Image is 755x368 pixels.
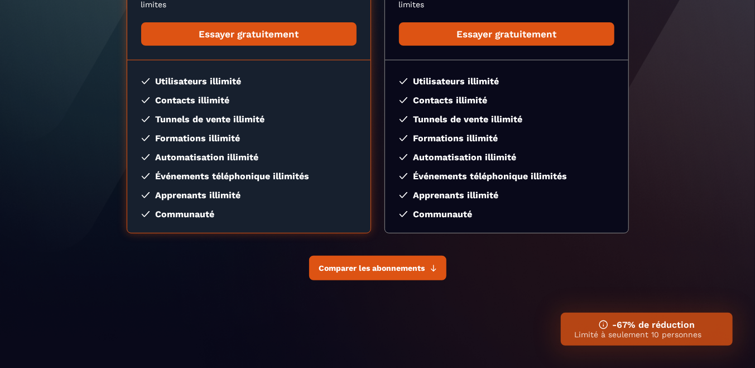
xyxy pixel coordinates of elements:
li: Formations illimité [141,133,357,144]
li: Communauté [399,209,614,219]
li: Apprenants illimité [141,190,357,200]
li: Automatisation illimité [141,152,357,163]
li: Événements téléphonique illimités [141,171,357,181]
img: checked [399,173,408,179]
img: checked [141,135,150,141]
img: checked [141,154,150,160]
h3: -67% de réduction [574,319,719,330]
li: Apprenants illimité [399,190,614,200]
img: checked [399,116,408,122]
img: checked [399,97,408,103]
img: ifno [599,320,608,329]
li: Formations illimité [399,133,614,144]
span: Comparer les abonnements [319,264,425,273]
li: Tunnels de vente illimité [399,114,614,125]
p: Limité à seulement 10 personnes [574,330,719,339]
li: Communauté [141,209,357,219]
img: checked [141,211,150,217]
li: Contacts illimité [399,95,614,106]
li: Utilisateurs illimité [399,76,614,87]
img: checked [399,192,408,198]
img: checked [141,192,150,198]
img: checked [399,78,408,84]
li: Tunnels de vente illimité [141,114,357,125]
a: Essayer gratuitement [399,22,614,46]
img: checked [399,211,408,217]
li: Contacts illimité [141,95,357,106]
img: checked [141,97,150,103]
img: checked [141,78,150,84]
a: Essayer gratuitement [141,22,357,46]
img: checked [399,154,408,160]
img: checked [141,173,150,179]
img: checked [399,135,408,141]
li: Événements téléphonique illimités [399,171,614,181]
li: Automatisation illimité [399,152,614,163]
button: Comparer les abonnements [309,256,446,280]
li: Utilisateurs illimité [141,76,357,87]
img: checked [141,116,150,122]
